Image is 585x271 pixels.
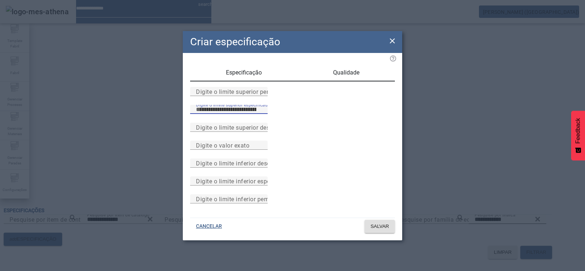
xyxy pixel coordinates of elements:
mat-label: Digite o valor exato [196,142,249,149]
span: Feedback [575,118,581,144]
h2: Criar especificação [190,34,280,50]
mat-label: Digite o limite superior desejado [196,124,285,131]
mat-label: Digite o limite inferior permitido [196,195,283,202]
button: CANCELAR [190,220,228,233]
mat-label: Digite o limite superior especificado [196,102,270,107]
span: Especificação [226,70,262,76]
button: Feedback - Mostrar pesquisa [571,111,585,160]
span: Qualidade [333,70,359,76]
mat-label: Digite o limite inferior especificado [196,178,292,184]
span: CANCELAR [196,223,222,230]
mat-label: Digite o limite inferior desejado [196,160,282,167]
button: SALVAR [365,220,395,233]
span: SALVAR [370,223,389,230]
mat-label: Digite o limite superior permitido [196,88,286,95]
